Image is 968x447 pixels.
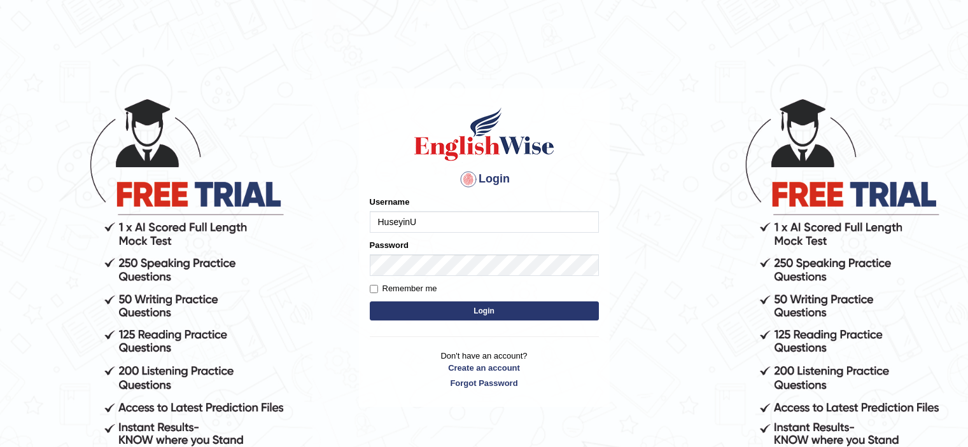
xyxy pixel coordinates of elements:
[370,285,378,293] input: Remember me
[370,169,599,189] h4: Login
[412,106,557,163] img: Logo of English Wise sign in for intelligent practice with AI
[370,377,599,389] a: Forgot Password
[370,239,409,251] label: Password
[370,282,437,295] label: Remember me
[370,301,599,320] button: Login
[370,196,410,208] label: Username
[370,350,599,389] p: Don't have an account?
[370,362,599,374] a: Create an account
